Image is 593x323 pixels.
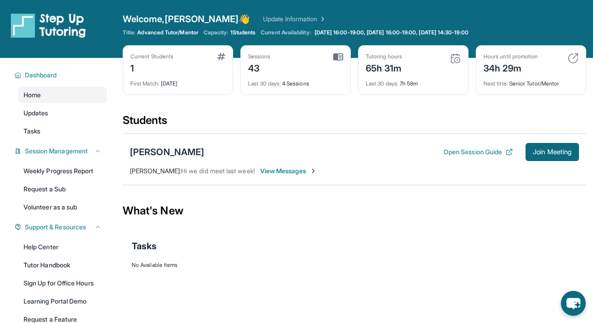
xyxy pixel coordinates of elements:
span: Updates [24,109,48,118]
div: No Available Items [132,261,577,269]
div: [PERSON_NAME] [130,146,204,158]
div: 1 [130,60,173,75]
span: Tasks [24,127,40,136]
span: 1 Students [230,29,256,36]
img: card [333,53,343,61]
span: Advanced Tutor/Mentor [137,29,198,36]
img: Chevron Right [317,14,326,24]
span: [DATE] 16:00-19:00, [DATE] 16:00-19:00, [DATE] 14:30-19:00 [315,29,469,36]
span: Join Meeting [533,149,572,155]
div: 65h 31m [366,60,402,75]
div: 4 Sessions [248,75,343,87]
a: Updates [18,105,107,121]
span: View Messages [260,166,317,176]
span: Welcome, [PERSON_NAME] 👋 [123,13,250,25]
a: Sign Up for Office Hours [18,275,107,291]
img: logo [11,13,86,38]
span: Session Management [25,147,88,156]
span: Capacity: [204,29,229,36]
span: Hi we did meet last week! [181,167,255,175]
div: 34h 29m [483,60,538,75]
a: Request a Sub [18,181,107,197]
div: Senior Tutor/Mentor [483,75,579,87]
button: Dashboard [21,71,101,80]
button: chat-button [561,291,586,316]
div: [DATE] [130,75,225,87]
span: Last 30 days : [366,80,398,87]
span: Tasks [132,240,157,252]
a: [DATE] 16:00-19:00, [DATE] 16:00-19:00, [DATE] 14:30-19:00 [313,29,470,36]
div: Hours until promotion [483,53,538,60]
span: Title: [123,29,135,36]
span: First Match : [130,80,159,87]
a: Help Center [18,239,107,255]
img: card [450,53,461,64]
button: Support & Resources [21,223,101,232]
span: Support & Resources [25,223,86,232]
img: Chevron-Right [310,167,317,175]
a: Weekly Progress Report [18,163,107,179]
span: Next title : [483,80,508,87]
img: card [217,53,225,60]
img: card [568,53,579,64]
a: Tutor Handbook [18,257,107,273]
span: [PERSON_NAME] : [130,167,181,175]
div: 7h 58m [366,75,461,87]
span: Current Availability: [261,29,311,36]
span: Home [24,90,41,100]
div: Students [123,113,586,133]
span: Dashboard [25,71,57,80]
button: Session Management [21,147,101,156]
a: Learning Portal Demo [18,293,107,309]
div: Sessions [248,53,271,60]
span: Last 30 days : [248,80,281,87]
div: Tutoring hours [366,53,402,60]
a: Home [18,87,107,103]
div: 43 [248,60,271,75]
div: What's New [123,191,586,231]
div: Current Students [130,53,173,60]
button: Join Meeting [526,143,579,161]
button: Open Session Guide [444,147,513,157]
a: Volunteer as a sub [18,199,107,215]
a: Update Information [263,14,326,24]
a: Tasks [18,123,107,139]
